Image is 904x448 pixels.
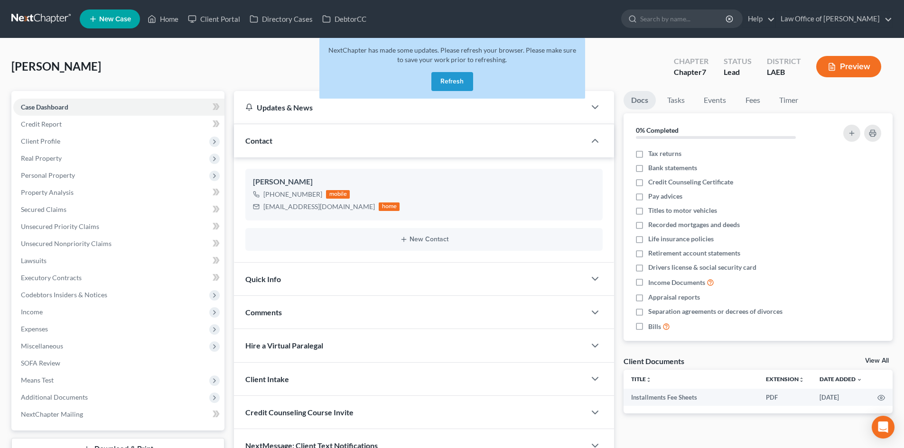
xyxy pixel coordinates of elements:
[21,393,88,401] span: Additional Documents
[648,192,682,201] span: Pay advices
[724,67,752,78] div: Lead
[857,377,862,383] i: expand_more
[648,278,705,287] span: Income Documents
[724,56,752,67] div: Status
[624,356,684,366] div: Client Documents
[21,342,63,350] span: Miscellaneous
[263,190,322,199] div: [PHONE_NUMBER]
[812,389,870,406] td: [DATE]
[21,274,82,282] span: Executory Contracts
[702,67,706,76] span: 7
[13,116,224,133] a: Credit Report
[21,222,99,230] span: Unsecured Priority Claims
[648,248,740,258] span: Retirement account statements
[245,308,282,317] span: Comments
[21,120,62,128] span: Credit Report
[648,220,740,229] span: Recorded mortgages and deeds
[99,16,131,23] span: New Case
[648,177,733,187] span: Credit Counseling Certificate
[648,234,714,244] span: Life insurance policies
[245,136,272,145] span: Contact
[21,308,43,316] span: Income
[21,256,47,265] span: Lawsuits
[13,406,224,423] a: NextChapter Mailing
[13,184,224,201] a: Property Analysis
[143,10,183,27] a: Home
[21,103,68,111] span: Case Dashboard
[737,91,768,110] a: Fees
[253,176,595,188] div: [PERSON_NAME]
[13,269,224,286] a: Executory Contracts
[743,10,775,27] a: Help
[820,375,862,383] a: Date Added expand_more
[13,218,224,235] a: Unsecured Priority Claims
[767,67,801,78] div: LAEB
[21,325,48,333] span: Expenses
[21,205,66,213] span: Secured Claims
[13,355,224,372] a: SOFA Review
[245,102,574,112] div: Updates & News
[245,408,354,417] span: Credit Counseling Course Invite
[872,416,895,439] div: Open Intercom Messenger
[758,389,812,406] td: PDF
[636,126,679,134] strong: 0% Completed
[648,293,700,302] span: Appraisal reports
[21,291,107,299] span: Codebtors Insiders & Notices
[648,149,681,158] span: Tax returns
[816,56,881,77] button: Preview
[245,10,317,27] a: Directory Cases
[646,377,652,383] i: unfold_more
[776,10,892,27] a: Law Office of [PERSON_NAME]
[21,171,75,179] span: Personal Property
[326,190,350,199] div: mobile
[328,46,576,64] span: NextChapter has made some updates. Please refresh your browser. Please make sure to save your wor...
[767,56,801,67] div: District
[379,202,400,211] div: home
[799,377,804,383] i: unfold_more
[13,235,224,252] a: Unsecured Nonpriority Claims
[696,91,734,110] a: Events
[13,99,224,116] a: Case Dashboard
[21,239,112,247] span: Unsecured Nonpriority Claims
[21,376,54,384] span: Means Test
[183,10,245,27] a: Client Portal
[11,59,101,73] span: [PERSON_NAME]
[865,357,889,364] a: View All
[772,91,806,110] a: Timer
[13,201,224,218] a: Secured Claims
[766,375,804,383] a: Extensionunfold_more
[253,236,595,243] button: New Contact
[660,91,692,110] a: Tasks
[245,375,289,384] span: Client Intake
[640,10,727,27] input: Search by name...
[648,163,697,173] span: Bank statements
[624,389,758,406] td: Installments Fee Sheets
[624,91,656,110] a: Docs
[317,10,371,27] a: DebtorCC
[263,202,375,211] div: [EMAIL_ADDRESS][DOMAIN_NAME]
[21,410,83,418] span: NextChapter Mailing
[648,206,717,215] span: Titles to motor vehicles
[674,56,708,67] div: Chapter
[431,72,473,91] button: Refresh
[21,359,60,367] span: SOFA Review
[21,137,60,145] span: Client Profile
[13,252,224,269] a: Lawsuits
[648,263,756,272] span: Drivers license & social security card
[21,188,74,196] span: Property Analysis
[674,67,708,78] div: Chapter
[648,307,783,316] span: Separation agreements or decrees of divorces
[21,154,62,162] span: Real Property
[631,375,652,383] a: Titleunfold_more
[245,274,281,283] span: Quick Info
[648,322,661,331] span: Bills
[245,341,323,350] span: Hire a Virtual Paralegal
